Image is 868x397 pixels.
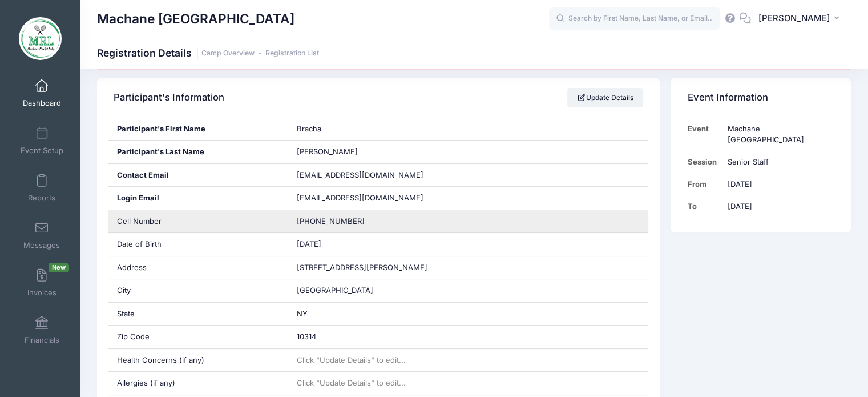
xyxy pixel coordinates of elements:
[722,151,834,173] td: Senior Staff
[108,233,289,256] div: Date of Birth
[23,240,60,250] span: Messages
[201,49,255,58] a: Camp Overview
[15,215,69,255] a: Messages
[15,73,69,113] a: Dashboard
[108,349,289,372] div: Health Concerns (if any)
[297,170,423,179] span: [EMAIL_ADDRESS][DOMAIN_NAME]
[297,378,406,387] span: Click "Update Details" to edit...
[688,173,722,195] td: From
[23,98,61,108] span: Dashboard
[28,193,55,203] span: Reports
[114,81,224,114] h4: Participant's Information
[297,193,439,204] span: [EMAIL_ADDRESS][DOMAIN_NAME]
[108,279,289,302] div: City
[722,118,834,151] td: Machane [GEOGRAPHIC_DATA]
[722,195,834,218] td: [DATE]
[27,288,56,298] span: Invoices
[108,210,289,233] div: Cell Number
[297,355,406,364] span: Click "Update Details" to edit...
[19,17,62,60] img: Machane Racket Lake
[108,164,289,187] div: Contact Email
[15,310,69,350] a: Financials
[108,141,289,163] div: Participant's Last Name
[108,326,289,348] div: Zip Code
[15,263,69,303] a: InvoicesNew
[25,335,59,345] span: Financials
[297,286,373,295] span: [GEOGRAPHIC_DATA]
[297,124,321,133] span: Bracha
[758,12,830,25] span: [PERSON_NAME]
[297,239,321,248] span: [DATE]
[751,6,851,32] button: [PERSON_NAME]
[108,372,289,395] div: Allergies (if any)
[108,256,289,279] div: Address
[265,49,319,58] a: Registration List
[688,195,722,218] td: To
[688,81,768,114] h4: Event Information
[15,121,69,161] a: Event Setup
[297,216,365,226] span: [PHONE_NUMBER]
[108,303,289,326] div: State
[15,168,69,208] a: Reports
[97,6,294,32] h1: Machane [GEOGRAPHIC_DATA]
[108,118,289,141] div: Participant's First Name
[722,173,834,195] td: [DATE]
[97,47,319,59] h1: Registration Details
[688,151,722,173] td: Session
[688,118,722,151] td: Event
[21,146,63,155] span: Event Setup
[49,263,69,272] span: New
[297,147,358,156] span: [PERSON_NAME]
[549,7,720,30] input: Search by First Name, Last Name, or Email...
[297,263,427,272] span: [STREET_ADDRESS][PERSON_NAME]
[297,332,316,341] span: 10314
[567,88,643,107] a: Update Details
[108,187,289,210] div: Login Email
[297,309,308,318] span: NY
